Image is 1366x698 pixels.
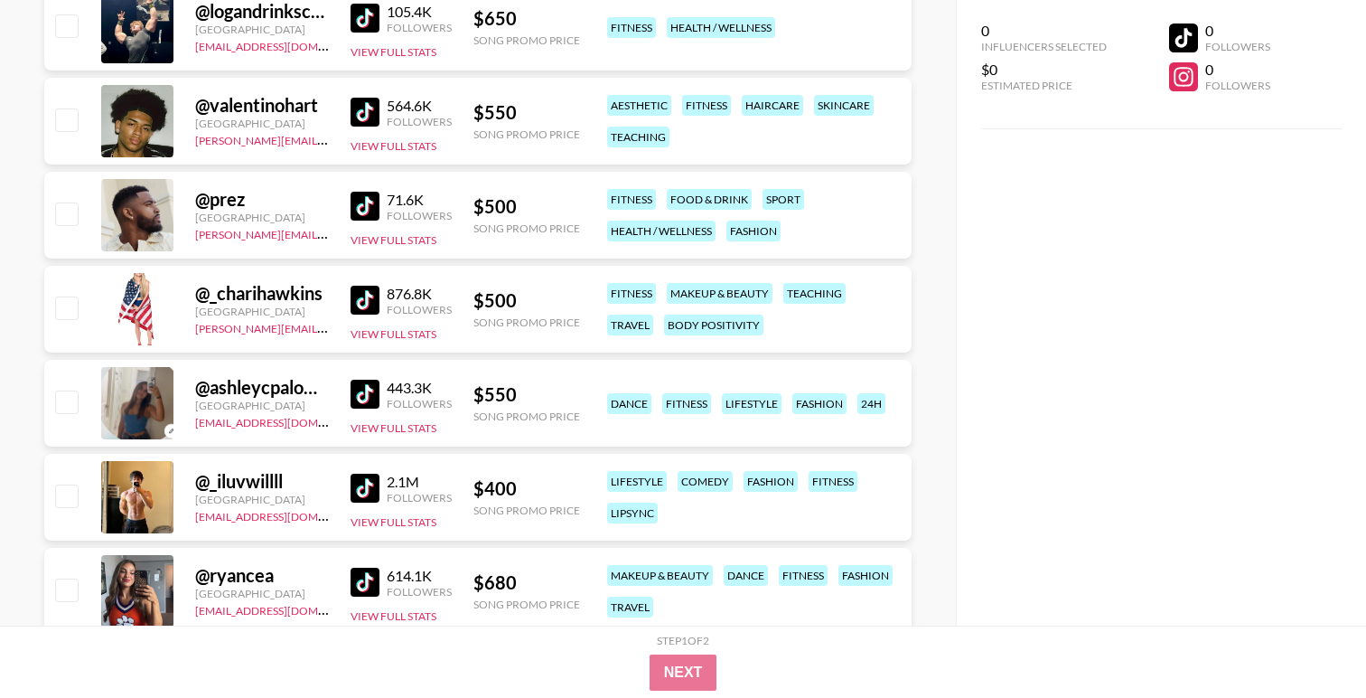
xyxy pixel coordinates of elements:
[351,421,436,435] button: View Full Stats
[351,474,379,503] img: TikTok
[607,221,716,241] div: health / wellness
[387,115,452,128] div: Followers
[351,139,436,153] button: View Full Stats
[195,493,329,506] div: [GEOGRAPHIC_DATA]
[387,473,452,491] div: 2.1M
[387,285,452,303] div: 876.8K
[792,393,847,414] div: fashion
[667,283,772,304] div: makeup & beauty
[387,191,452,209] div: 71.6K
[664,315,763,335] div: body positivity
[195,318,463,335] a: [PERSON_NAME][EMAIL_ADDRESS][DOMAIN_NAME]
[607,283,656,304] div: fitness
[195,376,329,399] div: @ ashleycpalomino
[195,587,329,600] div: [GEOGRAPHIC_DATA]
[779,565,828,586] div: fitness
[351,609,436,623] button: View Full Stats
[195,188,329,211] div: @ prez
[667,17,775,38] div: health / wellness
[473,7,580,30] div: $ 650
[607,597,653,618] div: travel
[667,189,752,210] div: food & drink
[742,95,803,116] div: haircare
[1205,79,1270,92] div: Followers
[607,503,658,523] div: lipsync
[814,95,874,116] div: skincare
[724,565,768,586] div: dance
[195,211,329,224] div: [GEOGRAPHIC_DATA]
[1205,40,1270,53] div: Followers
[351,233,436,247] button: View Full Stats
[722,393,781,414] div: lifestyle
[607,189,656,210] div: fitness
[607,17,656,38] div: fitness
[662,393,711,414] div: fitness
[838,565,893,586] div: fashion
[387,397,452,410] div: Followers
[473,101,580,124] div: $ 550
[473,477,580,500] div: $ 400
[387,3,452,21] div: 105.4K
[351,98,379,127] img: TikTok
[387,303,452,316] div: Followers
[1205,61,1270,79] div: 0
[195,412,377,429] a: [EMAIL_ADDRESS][DOMAIN_NAME]
[351,192,379,221] img: TikTok
[657,634,709,647] div: Step 1 of 2
[387,97,452,115] div: 564.6K
[1205,22,1270,40] div: 0
[387,21,452,34] div: Followers
[473,571,580,594] div: $ 680
[351,286,379,315] img: TikTok
[195,282,329,305] div: @ _charihawkins
[682,95,731,116] div: fitness
[650,655,717,691] button: Next
[473,33,580,47] div: Song Promo Price
[607,127,669,147] div: teaching
[607,315,653,335] div: travel
[607,95,671,116] div: aesthetic
[607,471,667,492] div: lifestyle
[387,567,452,585] div: 614.1K
[195,506,377,523] a: [EMAIL_ADDRESS][DOMAIN_NAME]
[763,189,804,210] div: sport
[981,22,1107,40] div: 0
[473,410,580,423] div: Song Promo Price
[195,305,329,318] div: [GEOGRAPHIC_DATA]
[351,4,379,33] img: TikTok
[1276,608,1344,676] iframe: Drift Widget Chat Controller
[195,94,329,117] div: @ valentinohart
[387,585,452,599] div: Followers
[473,598,580,611] div: Song Promo Price
[195,23,329,36] div: [GEOGRAPHIC_DATA]
[981,79,1107,92] div: Estimated Price
[473,504,580,517] div: Song Promo Price
[387,379,452,397] div: 443.3K
[351,568,379,597] img: TikTok
[387,491,452,505] div: Followers
[473,127,580,141] div: Song Promo Price
[607,393,651,414] div: dance
[195,117,329,130] div: [GEOGRAPHIC_DATA]
[809,471,857,492] div: fitness
[351,45,436,59] button: View Full Stats
[351,380,379,409] img: TikTok
[195,399,329,412] div: [GEOGRAPHIC_DATA]
[351,515,436,529] button: View Full Stats
[195,130,463,147] a: [PERSON_NAME][EMAIL_ADDRESS][DOMAIN_NAME]
[473,316,580,329] div: Song Promo Price
[981,61,1107,79] div: $0
[607,565,713,586] div: makeup & beauty
[351,327,436,341] button: View Full Stats
[195,564,329,587] div: @ ryancea
[726,221,781,241] div: fashion
[857,393,885,414] div: 24h
[195,600,377,618] a: [EMAIL_ADDRESS][DOMAIN_NAME]
[195,36,377,53] a: [EMAIL_ADDRESS][DOMAIN_NAME]
[473,195,580,218] div: $ 500
[473,383,580,406] div: $ 550
[783,283,846,304] div: teaching
[195,224,463,241] a: [PERSON_NAME][EMAIL_ADDRESS][DOMAIN_NAME]
[473,222,580,235] div: Song Promo Price
[678,471,733,492] div: comedy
